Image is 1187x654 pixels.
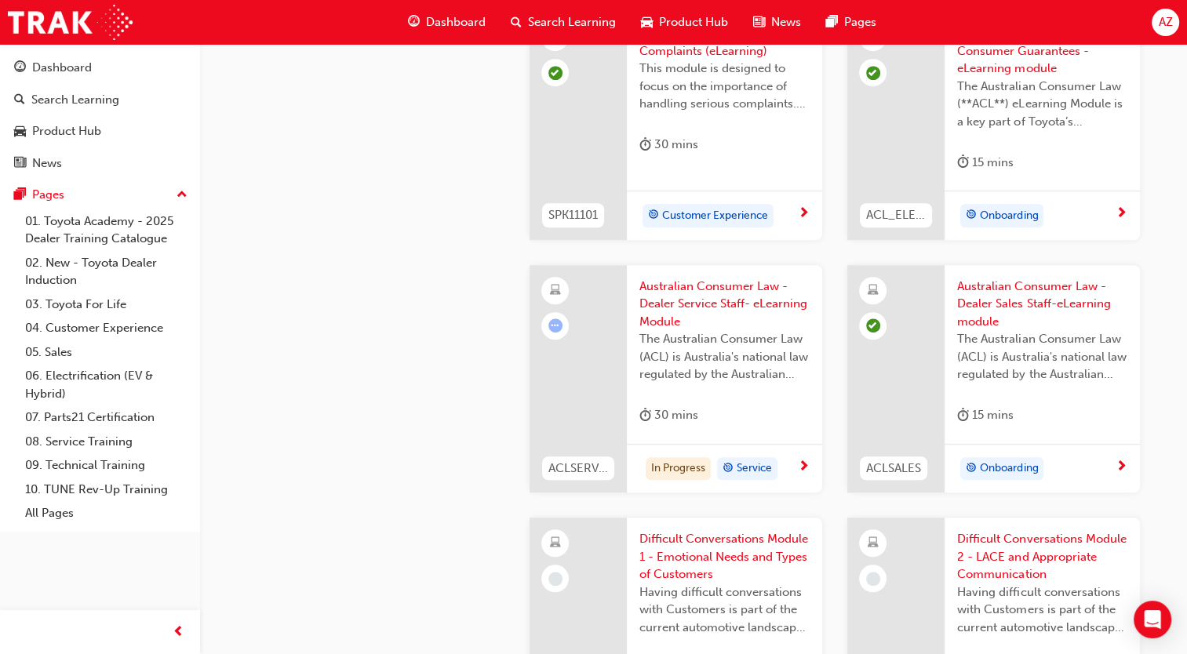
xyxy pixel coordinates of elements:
img: Trak [8,5,133,40]
a: 04. Customer Experience [19,316,194,340]
span: target-icon [966,205,977,226]
span: news-icon [14,157,26,171]
span: learningRecordVerb_PASS-icon [866,318,880,332]
span: up-icon [177,185,188,205]
a: 05. Sales [19,340,194,365]
span: car-icon [641,13,653,32]
span: duration-icon [957,405,969,425]
a: 09. Technical Training [19,453,194,478]
a: News [6,149,194,178]
a: Search Learning [6,85,194,114]
a: 06. Electrification (EV & Hybrid) [19,364,194,405]
a: 01. Toyota Academy - 2025 Dealer Training Catalogue [19,209,194,251]
a: car-iconProduct Hub [628,6,741,38]
a: pages-iconPages [814,6,889,38]
a: ACLSALESAustralian Consumer Law - Dealer Sales Staff-eLearning moduleThe Australian Consumer Law ... [847,265,1140,493]
span: next-icon [1116,460,1127,474]
span: The Australian Consumer Law (ACL) is Australia's national law regulated by the Australian Competi... [957,330,1127,383]
button: DashboardSearch LearningProduct HubNews [6,50,194,180]
span: Dashboard [426,13,486,31]
span: This module is designed to focus on the importance of handling serious complaints. To provide a c... [639,60,810,113]
span: news-icon [753,13,765,32]
span: Product Hub [659,13,728,31]
span: learningResourceType_ELEARNING-icon [868,281,879,301]
a: ACLSERVICEAustralian Consumer Law - Dealer Service Staff- eLearning ModuleThe Australian Consumer... [530,265,822,493]
span: Difficult Conversations Module 2 - LACE and Appropriate Communication [957,530,1127,583]
div: Open Intercom Messenger [1134,601,1171,638]
span: learningResourceType_ELEARNING-icon [868,533,879,554]
div: News [32,154,62,173]
span: learningResourceType_ELEARNING-icon [550,533,561,554]
span: learningRecordVerb_NONE-icon [866,572,880,586]
span: Australian Consumer Law - Dealer Service Staff- eLearning Module [639,278,810,331]
span: Australian Consumer Law - Consumer Guarantees - eLearning module [957,24,1127,78]
a: All Pages [19,501,194,525]
span: prev-icon [173,623,184,642]
div: 15 mins [957,153,1014,173]
span: Service [737,460,772,478]
span: next-icon [1116,207,1127,221]
a: 03. Toyota For Life [19,292,194,317]
span: Pages [844,13,876,31]
a: guage-iconDashboard [395,6,498,38]
div: Pages [32,186,64,204]
span: ACLSALES [866,460,921,478]
a: Dashboard [6,53,194,82]
span: search-icon [14,93,25,107]
span: pages-icon [14,188,26,202]
span: Onboarding [980,207,1038,225]
span: car-icon [14,125,26,139]
a: 02. New - Toyota Dealer Induction [19,251,194,292]
span: target-icon [723,459,734,479]
a: search-iconSearch Learning [498,6,628,38]
span: Having difficult conversations with Customers is part of the current automotive landscape and nee... [957,583,1127,637]
a: 10. TUNE Rev-Up Training [19,478,194,502]
span: learningResourceType_ELEARNING-icon [550,281,561,301]
div: 30 mins [639,135,698,154]
span: duration-icon [957,153,969,173]
a: 08. Service Training [19,430,194,454]
span: next-icon [798,460,810,474]
span: Difficult Conversations Module 1 - Emotional Needs and Types of Customers [639,530,810,583]
a: news-iconNews [741,6,814,38]
span: target-icon [648,205,659,226]
span: guage-icon [408,13,420,32]
span: duration-icon [639,135,651,154]
button: Pages [6,180,194,209]
div: 15 mins [957,405,1014,425]
a: ACL_ELEARNINGAustralian Consumer Law - Consumer Guarantees - eLearning moduleThe Australian Consu... [847,12,1140,240]
span: target-icon [966,459,977,479]
a: 07. Parts21 Certification [19,405,194,430]
span: next-icon [798,207,810,221]
span: search-icon [511,13,522,32]
span: SPK11101 [548,206,598,224]
a: SPK11101SPK11101 Handling Serious Complaints (eLearning)This module is designed to focus on the i... [530,12,822,240]
span: Having difficult conversations with Customers is part of the current automotive landscape and nee... [639,583,810,637]
div: Product Hub [32,122,101,140]
span: duration-icon [639,405,651,425]
div: Dashboard [32,59,92,77]
div: In Progress [646,457,711,481]
span: Onboarding [980,460,1038,478]
span: News [771,13,801,31]
span: learningRecordVerb_COMPLETE-icon [866,66,880,80]
a: Product Hub [6,117,194,146]
span: The Australian Consumer Law (ACL) is Australia's national law regulated by the Australian Competi... [639,330,810,383]
div: Search Learning [31,91,119,109]
span: Customer Experience [662,207,768,225]
span: Search Learning [528,13,616,31]
span: ACLSERVICE [548,460,608,478]
button: AZ [1152,9,1179,36]
span: Australian Consumer Law - Dealer Sales Staff-eLearning module [957,278,1127,331]
span: pages-icon [826,13,838,32]
span: learningRecordVerb_COMPLETE-icon [548,66,563,80]
span: learningRecordVerb_ATTEMPT-icon [548,318,563,332]
span: The Australian Consumer Law (**ACL**) eLearning Module is a key part of Toyota’s compliance progr... [957,78,1127,131]
span: ACL_ELEARNING [866,206,926,224]
span: learningRecordVerb_NONE-icon [548,572,563,586]
div: 30 mins [639,405,698,425]
span: AZ [1158,13,1172,31]
span: guage-icon [14,61,26,75]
